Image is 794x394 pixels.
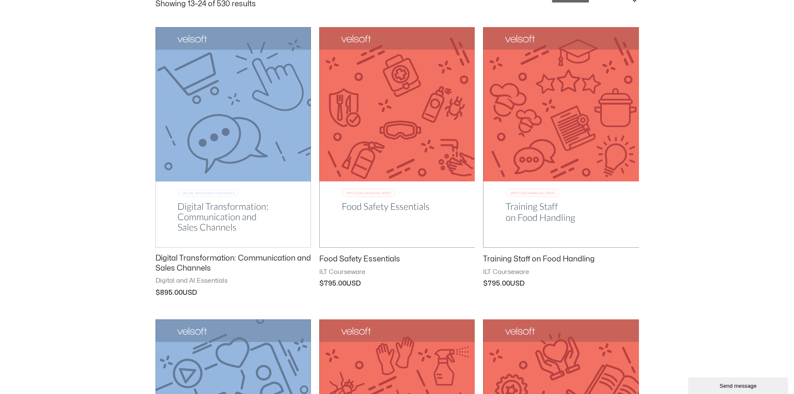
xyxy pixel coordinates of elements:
span: $ [155,289,160,296]
h2: Training Staff on Food Handling [483,254,639,264]
img: Training Staff on Food Handling [483,27,639,248]
span: $ [483,280,488,287]
p: Showing 13–24 of 530 results [155,0,256,8]
iframe: chat widget [688,376,790,394]
h2: Food Safety Essentials [319,254,475,264]
span: $ [319,280,324,287]
bdi: 795.00 [483,280,510,287]
span: ILT Courseware [319,268,475,276]
bdi: 895.00 [155,289,183,296]
a: Digital Transformation: Communication and Sales Channels [155,253,311,277]
h2: Digital Transformation: Communication and Sales Channels [155,253,311,273]
a: Training Staff on Food Handling [483,254,639,268]
span: Digital and AI Essentials [155,277,311,285]
bdi: 795.00 [319,280,346,287]
span: ILT Courseware [483,268,639,276]
img: Food Safety Essentials [319,27,475,248]
a: Food Safety Essentials [319,254,475,268]
img: Digital Transformation: Communication and Sales Channels [155,27,311,248]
